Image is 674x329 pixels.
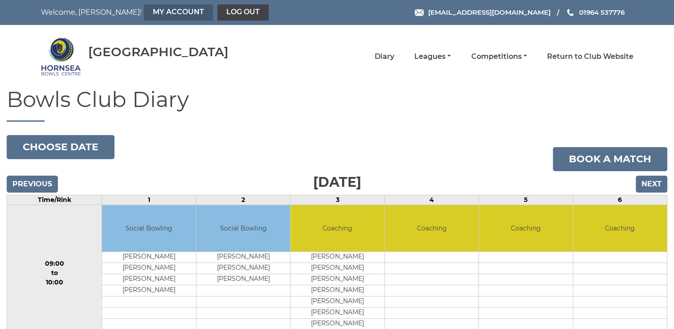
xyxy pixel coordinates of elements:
a: Book a match [553,147,667,171]
a: Email [EMAIL_ADDRESS][DOMAIN_NAME] [415,7,550,17]
a: Diary [375,52,394,62]
img: Email [415,9,424,16]
span: [EMAIL_ADDRESS][DOMAIN_NAME] [428,8,550,16]
td: [PERSON_NAME] [290,296,384,308]
td: 2 [196,195,290,205]
button: Choose date [7,135,114,159]
td: Social Bowling [102,205,196,252]
a: Leagues [414,52,451,62]
nav: Welcome, [PERSON_NAME]! [41,4,280,21]
a: Log out [217,4,269,21]
a: Return to Club Website [547,52,633,62]
td: Coaching [479,205,572,252]
a: Phone us 01964 537776 [566,7,624,17]
div: [GEOGRAPHIC_DATA] [88,45,229,59]
a: My Account [144,4,213,21]
td: 6 [573,195,667,205]
td: Social Bowling [196,205,290,252]
a: Competitions [471,52,527,62]
input: Previous [7,176,58,193]
td: 4 [384,195,478,205]
td: [PERSON_NAME] [102,285,196,296]
img: Hornsea Bowls Centre [41,37,81,77]
h1: Bowls Club Diary [7,88,667,122]
td: [PERSON_NAME] [290,274,384,285]
td: 1 [102,195,196,205]
td: 3 [290,195,384,205]
td: [PERSON_NAME] [196,274,290,285]
td: [PERSON_NAME] [102,274,196,285]
td: [PERSON_NAME] [102,263,196,274]
td: [PERSON_NAME] [290,285,384,296]
img: Phone us [567,9,573,16]
td: [PERSON_NAME] [102,252,196,263]
td: [PERSON_NAME] [196,252,290,263]
td: Coaching [290,205,384,252]
input: Next [636,176,667,193]
td: [PERSON_NAME] [290,252,384,263]
td: 5 [479,195,573,205]
td: [PERSON_NAME] [196,263,290,274]
td: Coaching [573,205,667,252]
td: Time/Rink [7,195,102,205]
td: [PERSON_NAME] [290,263,384,274]
td: [PERSON_NAME] [290,308,384,319]
td: Coaching [385,205,478,252]
span: 01964 537776 [579,8,624,16]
